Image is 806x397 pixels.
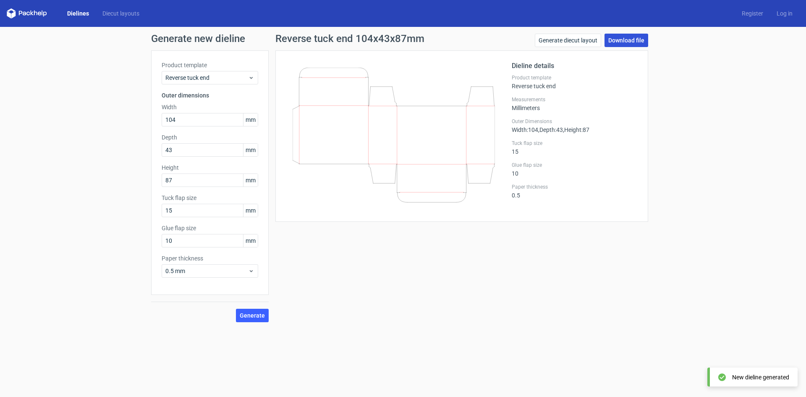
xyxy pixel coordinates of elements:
[162,91,258,100] h3: Outer dimensions
[563,126,589,133] span: , Height : 87
[96,9,146,18] a: Diecut layouts
[162,163,258,172] label: Height
[732,373,789,381] div: New dieline generated
[512,96,638,103] label: Measurements
[735,9,770,18] a: Register
[151,34,655,44] h1: Generate new dieline
[770,9,799,18] a: Log in
[243,234,258,247] span: mm
[538,126,563,133] span: , Depth : 43
[604,34,648,47] a: Download file
[162,133,258,142] label: Depth
[512,140,638,155] div: 15
[512,74,638,81] label: Product template
[240,313,265,318] span: Generate
[60,9,96,18] a: Dielines
[512,61,638,71] h2: Dieline details
[512,74,638,89] div: Reverse tuck end
[243,113,258,126] span: mm
[243,144,258,156] span: mm
[512,118,638,125] label: Outer Dimensions
[512,162,638,177] div: 10
[243,174,258,187] span: mm
[162,224,258,232] label: Glue flap size
[162,103,258,111] label: Width
[243,204,258,217] span: mm
[236,309,269,322] button: Generate
[512,162,638,168] label: Glue flap size
[275,34,424,44] h1: Reverse tuck end 104x43x87mm
[512,96,638,111] div: Millimeters
[162,254,258,263] label: Paper thickness
[512,184,638,190] label: Paper thickness
[535,34,601,47] a: Generate diecut layout
[512,184,638,199] div: 0.5
[512,140,638,147] label: Tuck flap size
[162,61,258,69] label: Product template
[165,267,248,275] span: 0.5 mm
[162,194,258,202] label: Tuck flap size
[512,126,538,133] span: Width : 104
[165,74,248,82] span: Reverse tuck end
